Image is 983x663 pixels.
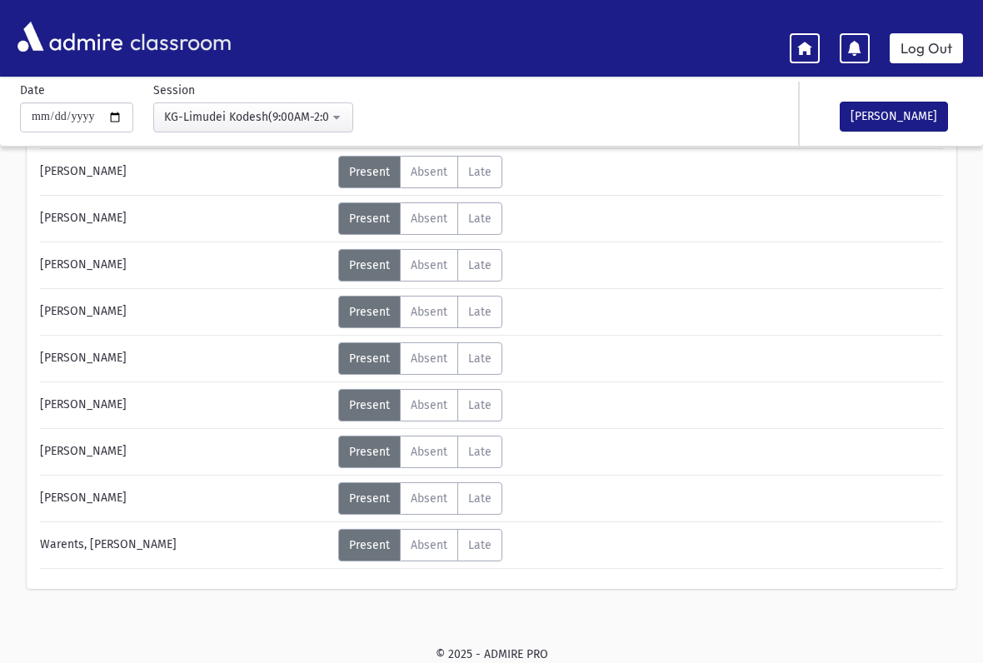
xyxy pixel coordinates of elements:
[411,305,447,319] span: Absent
[338,529,502,561] div: AttTypes
[349,258,390,272] span: Present
[468,445,491,459] span: Late
[411,212,447,226] span: Absent
[338,296,502,328] div: AttTypes
[349,305,390,319] span: Present
[32,202,338,235] div: [PERSON_NAME]
[32,529,338,561] div: Warents, [PERSON_NAME]
[349,491,390,506] span: Present
[468,165,491,179] span: Late
[411,398,447,412] span: Absent
[349,165,390,179] span: Present
[840,102,948,132] button: [PERSON_NAME]
[338,482,502,515] div: AttTypes
[27,646,956,663] div: © 2025 - ADMIRE PRO
[411,538,447,552] span: Absent
[468,538,491,552] span: Late
[338,156,502,188] div: AttTypes
[13,17,127,56] img: AdmirePro
[32,342,338,375] div: [PERSON_NAME]
[349,538,390,552] span: Present
[468,351,491,366] span: Late
[338,342,502,375] div: AttTypes
[32,296,338,328] div: [PERSON_NAME]
[468,398,491,412] span: Late
[127,15,232,59] span: classroom
[338,436,502,468] div: AttTypes
[349,445,390,459] span: Present
[32,156,338,188] div: [PERSON_NAME]
[338,389,502,421] div: AttTypes
[153,102,353,132] button: KG-Limudei Kodesh(9:00AM-2:00PM)
[468,258,491,272] span: Late
[468,305,491,319] span: Late
[468,212,491,226] span: Late
[411,258,447,272] span: Absent
[153,82,195,99] label: Session
[164,108,329,126] div: KG-Limudei Kodesh(9:00AM-2:00PM)
[349,398,390,412] span: Present
[411,165,447,179] span: Absent
[338,249,502,282] div: AttTypes
[411,445,447,459] span: Absent
[468,491,491,506] span: Late
[338,202,502,235] div: AttTypes
[349,212,390,226] span: Present
[32,482,338,515] div: [PERSON_NAME]
[32,436,338,468] div: [PERSON_NAME]
[32,389,338,421] div: [PERSON_NAME]
[890,33,963,63] a: Log Out
[32,249,338,282] div: [PERSON_NAME]
[411,491,447,506] span: Absent
[411,351,447,366] span: Absent
[349,351,390,366] span: Present
[20,82,45,99] label: Date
